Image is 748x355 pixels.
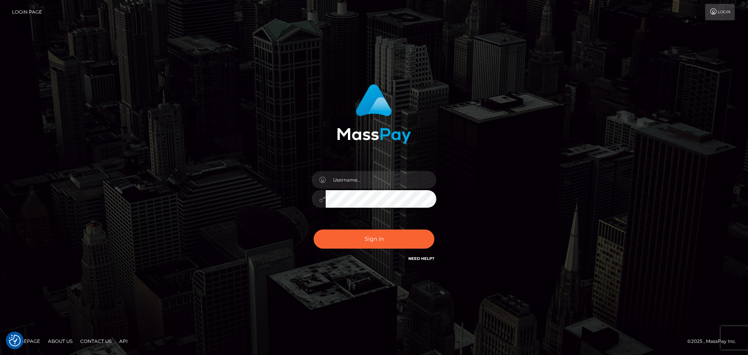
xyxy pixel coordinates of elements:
[9,335,43,347] a: Homepage
[77,335,115,347] a: Contact Us
[326,171,436,189] input: Username...
[45,335,76,347] a: About Us
[116,335,131,347] a: API
[9,335,21,346] button: Consent Preferences
[705,4,735,20] a: Login
[12,4,42,20] a: Login Page
[408,256,434,261] a: Need Help?
[687,337,742,346] div: © 2025 , MassPay Inc.
[337,84,411,144] img: MassPay Login
[314,230,434,249] button: Sign in
[9,335,21,346] img: Revisit consent button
